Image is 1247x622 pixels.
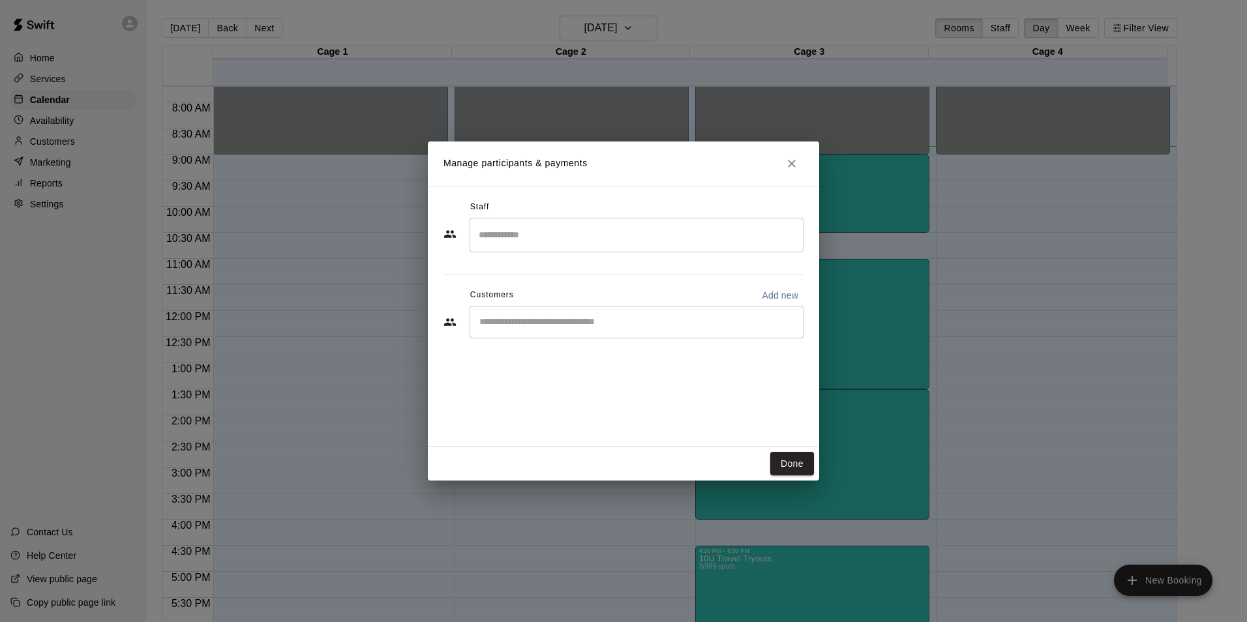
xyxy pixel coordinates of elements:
button: Close [780,152,804,175]
svg: Staff [443,228,457,241]
div: Search staff [470,218,804,252]
p: Manage participants & payments [443,156,588,170]
svg: Customers [443,316,457,329]
button: Done [770,452,814,476]
p: Add new [762,289,798,302]
span: Customers [470,285,514,306]
span: Staff [470,197,489,218]
div: Start typing to search customers... [470,306,804,338]
button: Add new [757,285,804,306]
